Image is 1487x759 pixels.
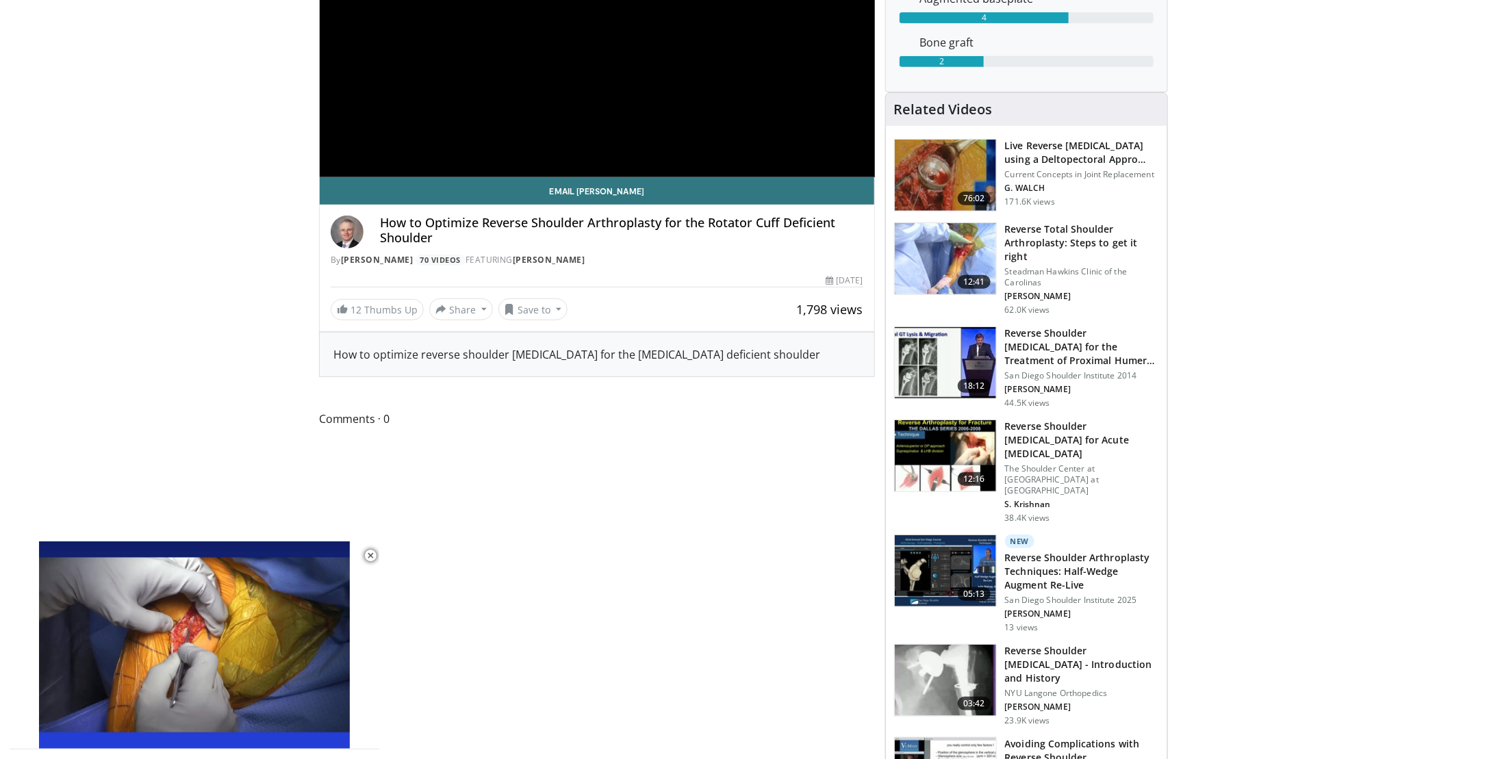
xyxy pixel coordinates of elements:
dd: Bone graft [910,34,1164,51]
img: butch_reverse_arthroplasty_3.png.150x105_q85_crop-smart_upscale.jpg [895,420,996,491]
div: 2 [900,56,984,67]
span: 12:16 [958,472,991,486]
div: How to optimize reverse shoulder [MEDICAL_DATA] for the [MEDICAL_DATA] deficient shoulder [333,346,861,363]
p: 13 views [1005,622,1039,633]
p: [PERSON_NAME] [1005,291,1159,302]
span: 76:02 [958,192,991,205]
p: Steadman Hawkins Clinic of the Carolinas [1005,266,1159,288]
img: Avatar [331,216,364,248]
p: New [1005,535,1035,548]
span: 03:42 [958,697,991,710]
div: 4 [900,12,1069,23]
p: Current Concepts in Joint Replacement [1005,169,1159,180]
button: Close [357,541,384,570]
h4: How to Optimize Reverse Shoulder Arthroplasty for the Rotator Cuff Deficient Shoulder [380,216,863,245]
span: 12:41 [958,275,991,289]
p: [PERSON_NAME] [1005,608,1159,619]
a: 05:13 New Reverse Shoulder Arthroplasty Techniques: Half-Wedge Augment Re-Live San Diego Shoulder... [894,535,1159,633]
a: [PERSON_NAME] [513,254,585,266]
span: 18:12 [958,379,991,393]
p: 44.5K views [1005,398,1050,409]
p: 38.4K views [1005,513,1050,524]
p: San Diego Shoulder Institute 2025 [1005,595,1159,606]
button: Share [429,298,493,320]
p: 171.6K views [1005,196,1055,207]
span: 05:13 [958,587,991,601]
a: 76:02 Live Reverse [MEDICAL_DATA] using a Deltopectoral Appro… Current Concepts in Joint Replacem... [894,139,1159,211]
h3: Reverse Shoulder [MEDICAL_DATA] for the Treatment of Proximal Humeral … [1005,326,1159,368]
p: 62.0K views [1005,305,1050,316]
h3: Live Reverse [MEDICAL_DATA] using a Deltopectoral Appro… [1005,139,1159,166]
p: S. Krishnan [1005,499,1159,510]
img: zucker_4.png.150x105_q85_crop-smart_upscale.jpg [895,645,996,716]
p: NYU Langone Orthopedics [1005,688,1159,699]
p: The Shoulder Center at [GEOGRAPHIC_DATA] at [GEOGRAPHIC_DATA] [1005,463,1159,496]
img: 684033_3.png.150x105_q85_crop-smart_upscale.jpg [895,140,996,211]
p: 23.9K views [1005,715,1050,726]
a: 12 Thumbs Up [331,299,424,320]
a: Email [PERSON_NAME] [320,177,874,205]
h3: Reverse Total Shoulder Arthroplasty: Steps to get it right [1005,222,1159,263]
p: G. WALCH [1005,183,1159,194]
a: 18:12 Reverse Shoulder [MEDICAL_DATA] for the Treatment of Proximal Humeral … San Diego Shoulder ... [894,326,1159,409]
p: San Diego Shoulder Institute 2014 [1005,370,1159,381]
h3: Reverse Shoulder [MEDICAL_DATA] for Acute [MEDICAL_DATA] [1005,420,1159,461]
h3: Reverse Shoulder [MEDICAL_DATA] - Introduction and History [1005,644,1159,685]
span: Comments 0 [319,410,875,428]
a: 03:42 Reverse Shoulder [MEDICAL_DATA] - Introduction and History NYU Langone Orthopedics [PERSON_... [894,644,1159,726]
a: 70 Videos [416,255,466,266]
a: [PERSON_NAME] [341,254,414,266]
a: 12:41 Reverse Total Shoulder Arthroplasty: Steps to get it right Steadman Hawkins Clinic of the C... [894,222,1159,316]
p: [PERSON_NAME] [1005,702,1159,712]
span: 12 [351,303,361,316]
img: 326034_0000_1.png.150x105_q85_crop-smart_upscale.jpg [895,223,996,294]
p: [PERSON_NAME] [1005,384,1159,395]
button: Save to [498,298,568,320]
h4: Related Videos [894,101,993,118]
img: 04ab4792-be95-4d15-abaa-61dd869f3458.150x105_q85_crop-smart_upscale.jpg [895,535,996,606]
h3: Reverse Shoulder Arthroplasty Techniques: Half-Wedge Augment Re-Live [1005,551,1159,592]
a: 12:16 Reverse Shoulder [MEDICAL_DATA] for Acute [MEDICAL_DATA] The Shoulder Center at [GEOGRAPHIC... [894,420,1159,524]
video-js: Video Player [10,541,379,749]
img: Q2xRg7exoPLTwO8X4xMDoxOjA4MTsiGN.150x105_q85_crop-smart_upscale.jpg [895,327,996,398]
div: By FEATURING [331,254,863,266]
div: [DATE] [826,274,863,287]
span: 1,798 views [797,301,863,318]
